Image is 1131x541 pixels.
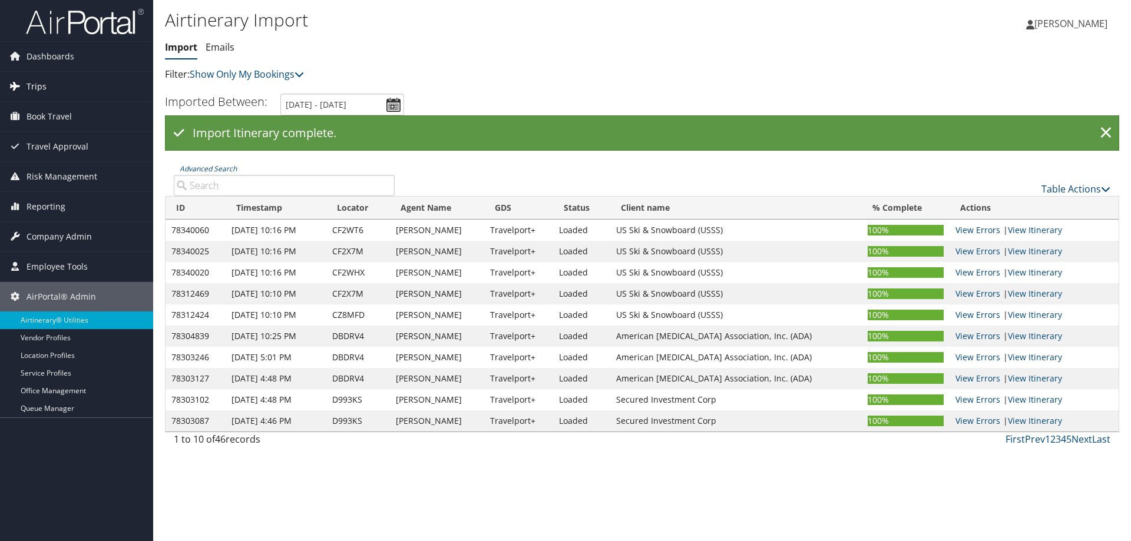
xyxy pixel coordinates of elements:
[868,352,944,363] div: 100%
[1072,433,1092,446] a: Next
[950,262,1119,283] td: |
[27,252,88,281] span: Employee Tools
[226,241,326,262] td: [DATE] 10:16 PM
[484,410,554,432] td: Travelport+
[950,197,1119,220] th: Actions
[950,389,1119,410] td: |
[165,94,267,109] h3: Imported Between:
[868,225,944,235] div: 100%
[950,410,1119,432] td: |
[955,351,1000,363] a: View errors
[553,347,610,368] td: Loaded
[955,394,1000,405] a: View errors
[1008,330,1062,341] a: View Itinerary Details
[27,222,92,251] span: Company Admin
[868,373,944,384] div: 100%
[166,197,226,220] th: ID: activate to sort column ascending
[27,162,97,191] span: Risk Management
[610,347,862,368] td: American [MEDICAL_DATA] Association, Inc. (ADA)
[553,283,610,304] td: Loaded
[610,368,862,389] td: American [MEDICAL_DATA] Association, Inc. (ADA)
[390,241,484,262] td: [PERSON_NAME]
[390,368,484,389] td: [PERSON_NAME]
[390,389,484,410] td: [PERSON_NAME]
[226,304,326,326] td: [DATE] 10:10 PM
[166,410,226,432] td: 78303087
[226,347,326,368] td: [DATE] 5:01 PM
[1025,433,1045,446] a: Prev
[1008,351,1062,363] a: View Itinerary Details
[950,326,1119,347] td: |
[27,72,47,101] span: Trips
[862,197,950,220] th: % Complete: activate to sort column ascending
[553,304,610,326] td: Loaded
[226,197,326,220] th: Timestamp: activate to sort column ascending
[390,326,484,347] td: [PERSON_NAME]
[1056,433,1061,446] a: 3
[1008,309,1062,320] a: View Itinerary Details
[868,288,944,299] div: 100%
[166,241,226,262] td: 78340025
[27,282,96,311] span: AirPortal® Admin
[165,115,1119,151] div: Import Itinerary complete.
[326,410,390,432] td: D993KS
[180,164,237,174] a: Advanced Search
[1026,6,1119,41] a: [PERSON_NAME]
[390,410,484,432] td: [PERSON_NAME]
[1045,433,1050,446] a: 1
[27,42,74,71] span: Dashboards
[326,220,390,241] td: CF2WT6
[226,220,326,241] td: [DATE] 10:16 PM
[166,283,226,304] td: 78312469
[390,304,484,326] td: [PERSON_NAME]
[326,368,390,389] td: DBDRV4
[484,283,554,304] td: Travelport+
[868,246,944,257] div: 100%
[553,326,610,347] td: Loaded
[326,262,390,283] td: CF2WHX
[950,368,1119,389] td: |
[484,241,554,262] td: Travelport+
[390,283,484,304] td: [PERSON_NAME]
[955,224,1000,235] a: View errors
[1008,267,1062,278] a: View Itinerary Details
[27,102,72,131] span: Book Travel
[190,68,304,81] a: Show Only My Bookings
[1041,182,1110,195] a: Table Actions
[955,330,1000,341] a: View errors
[950,241,1119,262] td: |
[955,415,1000,426] a: View errors
[1008,245,1062,257] a: View Itinerary Details
[1050,433,1056,446] a: 2
[390,197,484,220] th: Agent Name: activate to sort column ascending
[326,389,390,410] td: D993KS
[553,241,610,262] td: Loaded
[165,8,801,32] h1: Airtinerary Import
[610,262,862,283] td: US Ski & Snowboard (USSS)
[484,262,554,283] td: Travelport+
[166,262,226,283] td: 78340020
[326,283,390,304] td: CF2X7M
[553,262,610,283] td: Loaded
[1061,433,1066,446] a: 4
[206,41,234,54] a: Emails
[1008,415,1062,426] a: View Itinerary Details
[484,368,554,389] td: Travelport+
[280,94,404,115] input: [DATE] - [DATE]
[215,433,226,446] span: 46
[226,326,326,347] td: [DATE] 10:25 PM
[484,304,554,326] td: Travelport+
[553,197,610,220] th: Status: activate to sort column ascending
[1008,224,1062,235] a: View Itinerary Details
[610,410,862,432] td: Secured Investment Corp
[610,220,862,241] td: US Ski & Snowboard (USSS)
[174,175,395,196] input: Advanced Search
[955,309,1000,320] a: View errors
[165,67,801,82] p: Filter:
[868,416,944,426] div: 100%
[174,432,395,452] div: 1 to 10 of records
[553,410,610,432] td: Loaded
[955,267,1000,278] a: View errors
[1066,433,1072,446] a: 5
[553,368,610,389] td: Loaded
